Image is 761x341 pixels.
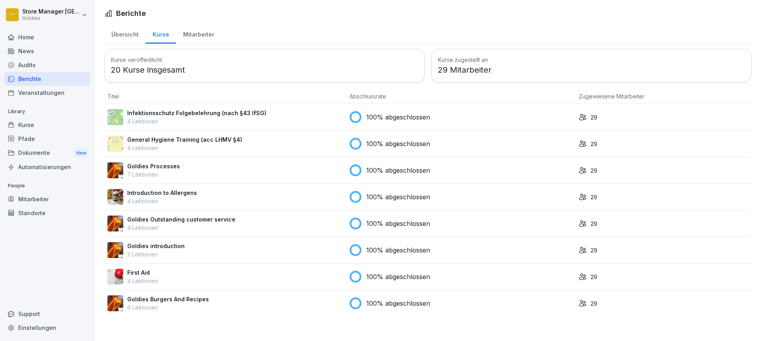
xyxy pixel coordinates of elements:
[107,295,123,311] img: q57webtpjdb10dpomrq0869v.png
[591,220,597,228] p: 29
[579,93,644,100] span: Zugewiesene Mitarbeiter
[4,321,90,335] a: Einstellungen
[4,118,90,132] a: Kurse
[127,295,209,303] p: Goldies Burgers And Recipes
[366,219,430,228] p: 100% abgeschlossen
[127,223,235,232] p: 4 Lektionen
[107,216,123,231] img: p739flnsdh8gpse8zjqpm4at.png
[591,193,597,201] p: 29
[127,268,158,277] p: First Aid
[127,250,185,258] p: 2 Lektionen
[127,144,242,152] p: 4 Lektionen
[22,8,80,15] p: Store Manager [GEOGRAPHIC_DATA]
[4,179,90,192] p: People
[127,215,235,223] p: Goldies Outstanding customer service
[366,139,430,148] p: 100% abgeschlossen
[107,269,123,285] img: ovcsqbf2ewum2utvc3o527vw.png
[127,135,242,144] p: General Hygiene Training (acc LHMV §4)
[127,117,266,125] p: 4 Lektionen
[591,166,597,175] p: 29
[75,148,88,158] div: New
[4,86,90,100] a: Veranstaltungen
[4,206,90,220] a: Standorte
[366,272,430,281] p: 100% abgeschlossen
[591,113,597,121] p: 29
[591,140,597,148] p: 29
[4,44,90,58] a: News
[107,93,119,100] span: Titel
[366,192,430,202] p: 100% abgeschlossen
[176,23,221,44] a: Mitarbeiter
[127,109,266,117] p: Infektionsschutz Folgebelehrung (nach §43 IfSG)
[4,72,90,86] a: Berichte
[366,245,430,255] p: 100% abgeschlossen
[4,307,90,321] div: Support
[107,162,123,178] img: dstmp2epwm636xymg8o1eqib.png
[127,170,180,179] p: 7 Lektionen
[107,189,123,205] img: dxikevl05c274fqjcx4fmktu.png
[127,277,158,285] p: 4 Lektionen
[145,23,176,44] a: Kurse
[366,112,430,122] p: 100% abgeschlossen
[4,30,90,44] a: Home
[346,89,576,104] th: Abschlussrate
[107,136,123,152] img: rd8noi9myd5hshrmayjayi2t.png
[127,197,197,205] p: 4 Lektionen
[4,146,90,160] div: Dokumente
[127,303,209,312] p: 6 Lektionen
[111,56,418,64] h3: Kurse veröffentlicht
[104,23,145,44] a: Übersicht
[107,109,123,125] img: tgff07aey9ahi6f4hltuk21p.png
[366,166,430,175] p: 100% abgeschlossen
[111,64,418,76] p: 20 Kurse insgesamt
[4,132,90,146] a: Pfade
[4,192,90,206] a: Mitarbeiter
[438,64,745,76] p: 29 Mitarbeiter
[4,146,90,160] a: DokumenteNew
[116,8,146,19] h1: Berichte
[591,273,597,281] p: 29
[127,242,185,250] p: Goldies introduction
[591,299,597,308] p: 29
[4,160,90,174] a: Automatisierungen
[438,56,745,64] h3: Kurse zugestellt an
[107,242,123,258] img: xhwwoh3j1t8jhueqc8254ve9.png
[22,15,80,21] p: Goldies
[366,299,430,308] p: 100% abgeschlossen
[591,246,597,254] p: 29
[4,58,90,72] a: Audits
[4,105,90,118] p: Library
[127,189,197,197] p: Introduction to Allergens
[127,162,180,170] p: Goldies Processes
